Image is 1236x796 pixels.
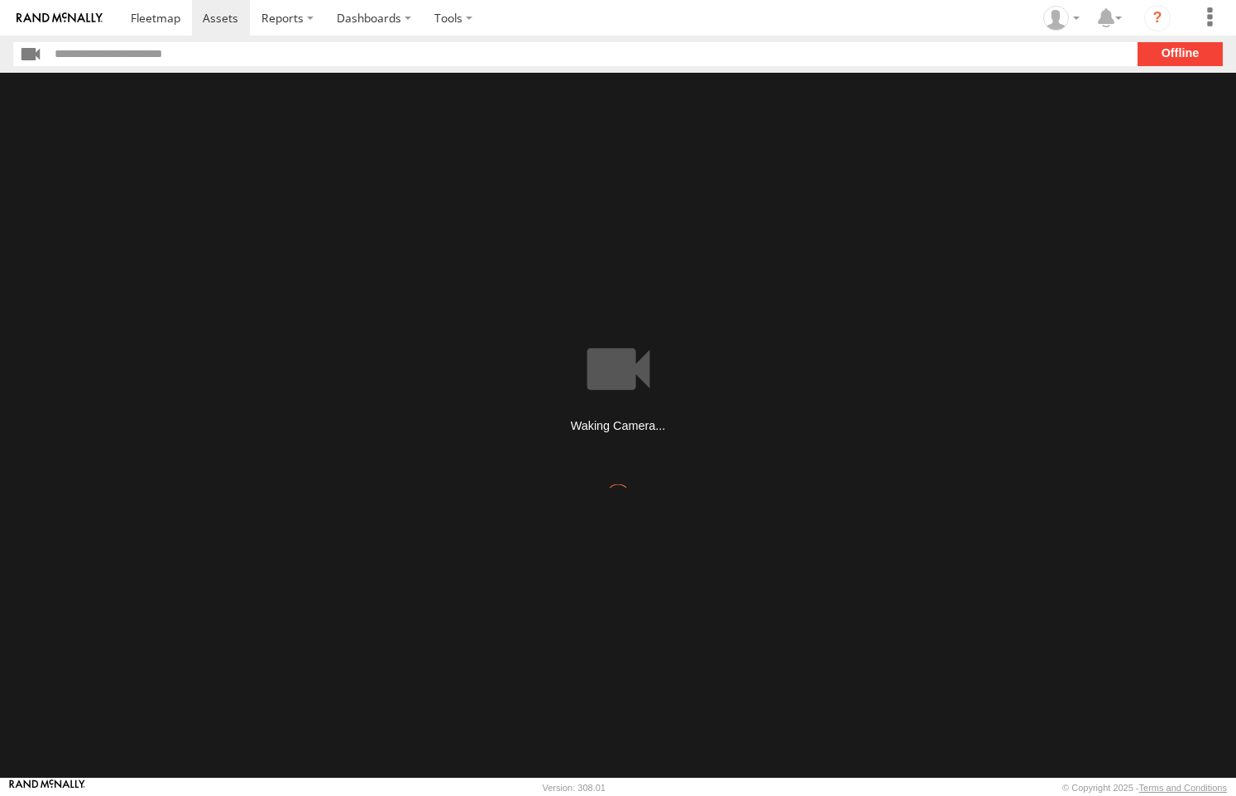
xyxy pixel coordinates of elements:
a: Visit our Website [9,779,85,796]
i: ? [1144,5,1171,31]
img: rand-logo.svg [17,12,103,24]
div: Barbara Muller [1037,6,1085,31]
a: Terms and Conditions [1139,783,1227,793]
div: © Copyright 2025 - [1062,783,1227,793]
div: Version: 308.01 [543,783,606,793]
